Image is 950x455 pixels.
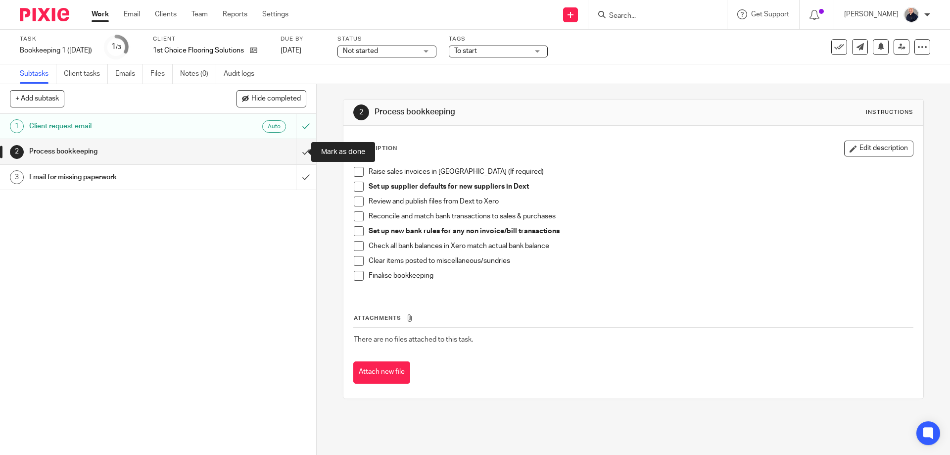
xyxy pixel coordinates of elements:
div: 2 [10,145,24,159]
label: Client [153,35,268,43]
p: 1st Choice Flooring Solutions Ltd [153,46,245,55]
span: Attachments [354,315,401,321]
p: Reconcile and match bank transactions to sales & purchases [369,211,912,221]
p: [PERSON_NAME] [844,9,899,19]
h1: Email for missing paperwork [29,170,200,185]
button: Attach new file [353,361,410,384]
a: Emails [115,64,143,84]
p: Clear items posted to miscellaneous/sundries [369,256,912,266]
img: IMG_8745-0021-copy.jpg [903,7,919,23]
a: Email [124,9,140,19]
h1: Process bookkeeping [375,107,655,117]
button: Edit description [844,141,913,156]
a: Work [92,9,109,19]
p: Review and publish files from Dext to Xero [369,197,912,206]
button: Hide completed [237,90,306,107]
a: Team [191,9,208,19]
div: Bookkeeping 1 (Monday) [20,46,92,55]
span: Get Support [751,11,789,18]
a: Settings [262,9,288,19]
small: /3 [116,45,121,50]
div: Auto [262,120,286,133]
img: Pixie [20,8,69,21]
a: Clients [155,9,177,19]
span: Not started [343,48,378,54]
label: Due by [281,35,325,43]
div: 1 [111,41,121,52]
a: Notes (0) [180,64,216,84]
a: Reports [223,9,247,19]
p: Finalise bookkeeping [369,271,912,281]
a: Subtasks [20,64,56,84]
span: There are no files attached to this task. [354,336,473,343]
p: Description [353,145,397,152]
h1: Client request email [29,119,200,134]
span: [DATE] [281,47,301,54]
div: 1 [10,119,24,133]
strong: Set up new bank rules for any non invoice/bill transactions [369,228,560,235]
label: Tags [449,35,548,43]
a: Files [150,64,173,84]
input: Search [608,12,697,21]
h1: Process bookkeeping [29,144,200,159]
a: Client tasks [64,64,108,84]
div: 2 [353,104,369,120]
label: Task [20,35,92,43]
div: 3 [10,170,24,184]
span: To start [454,48,477,54]
label: Status [337,35,436,43]
button: + Add subtask [10,90,64,107]
p: Raise sales invoices in [GEOGRAPHIC_DATA] (If required) [369,167,912,177]
strong: Set up supplier defaults for new suppliers in Dext [369,183,529,190]
a: Audit logs [224,64,262,84]
p: Check all bank balances in Xero match actual bank balance [369,241,912,251]
div: Bookkeeping 1 ([DATE]) [20,46,92,55]
div: Instructions [866,108,913,116]
span: Hide completed [251,95,301,103]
